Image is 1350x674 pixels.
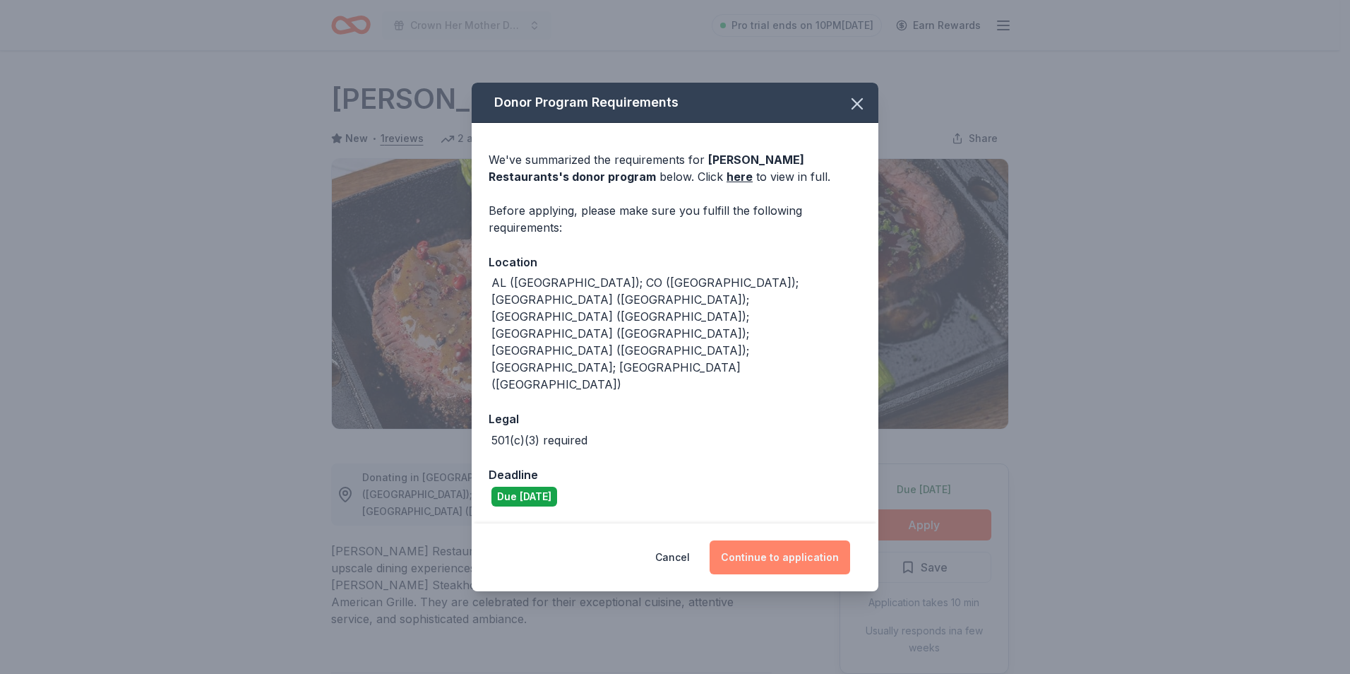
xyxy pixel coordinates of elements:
div: Location [489,253,861,271]
div: We've summarized the requirements for below. Click to view in full. [489,151,861,185]
div: Deadline [489,466,861,484]
div: AL ([GEOGRAPHIC_DATA]); CO ([GEOGRAPHIC_DATA]); [GEOGRAPHIC_DATA] ([GEOGRAPHIC_DATA]); [GEOGRAPHI... [491,274,861,393]
div: 501(c)(3) required [491,432,587,449]
div: Legal [489,410,861,428]
button: Cancel [655,540,690,574]
div: Before applying, please make sure you fulfill the following requirements: [489,202,861,236]
a: here [727,168,753,185]
button: Continue to application [710,540,850,574]
div: Due [DATE] [491,487,557,507]
div: Donor Program Requirements [472,83,878,123]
